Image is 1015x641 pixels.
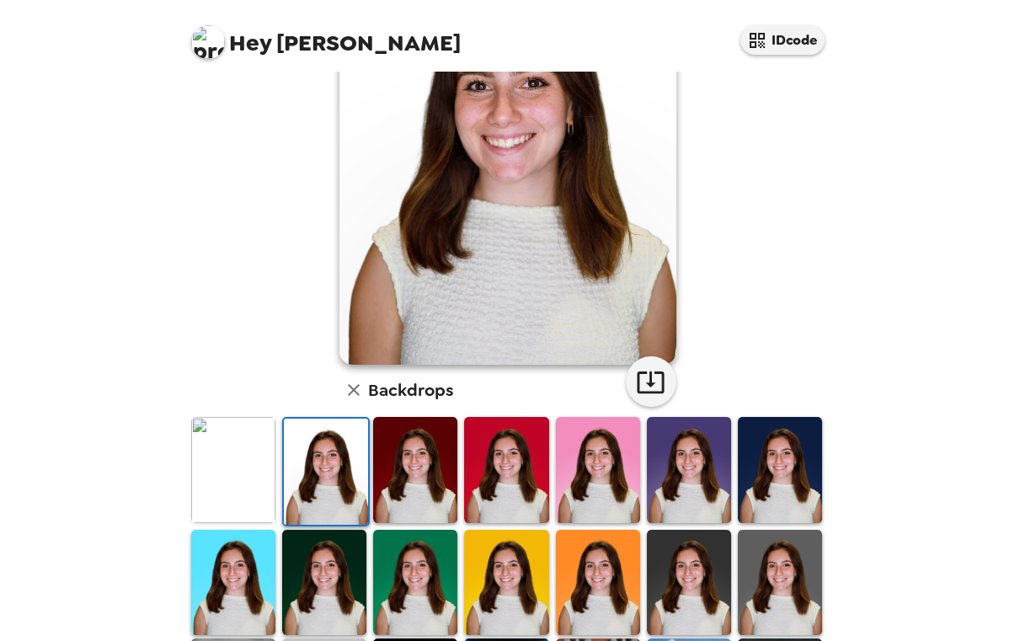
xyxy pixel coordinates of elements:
img: profile pic [191,25,225,59]
img: Original [191,417,275,522]
span: Hey [229,28,271,58]
h6: Backdrops [368,377,453,403]
button: IDcode [740,25,825,55]
span: [PERSON_NAME] [191,17,461,55]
